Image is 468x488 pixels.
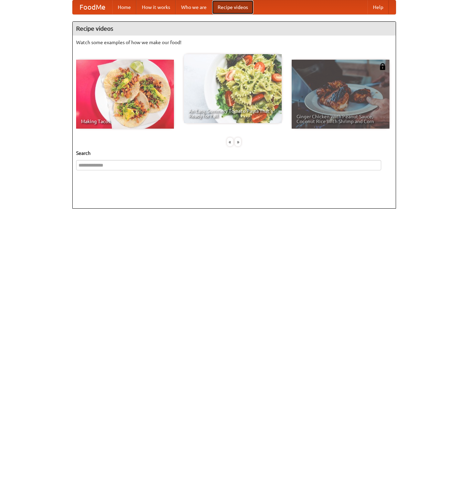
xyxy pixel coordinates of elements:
p: Watch some examples of how we make our food! [76,39,392,46]
a: How it works [136,0,176,14]
span: An Easy, Summery Tomato Pasta That's Ready for Fall [189,109,277,118]
h4: Recipe videos [73,22,396,36]
a: FoodMe [73,0,112,14]
a: Recipe videos [212,0,253,14]
span: Making Tacos [81,119,169,124]
a: Home [112,0,136,14]
h5: Search [76,150,392,157]
img: 483408.png [379,63,386,70]
div: » [235,138,241,146]
a: Making Tacos [76,60,174,129]
a: Help [367,0,389,14]
a: An Easy, Summery Tomato Pasta That's Ready for Fall [184,54,282,123]
div: « [227,138,233,146]
a: Who we are [176,0,212,14]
